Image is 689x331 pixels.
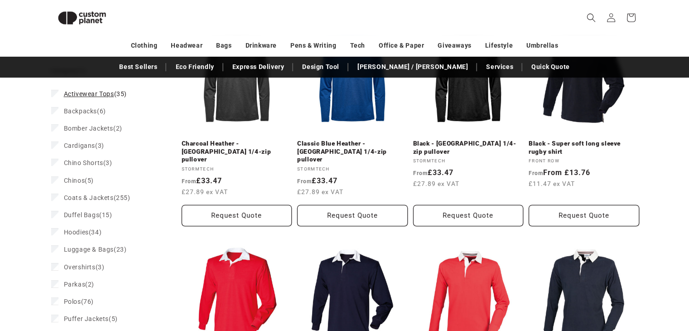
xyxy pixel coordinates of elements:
[216,38,231,54] a: Bags
[644,287,689,331] div: Chatt-widget
[413,205,524,226] button: Request Quote
[529,205,639,226] button: Request Quote
[64,245,127,253] span: (23)
[64,90,114,97] span: Activewear Tops
[64,280,94,288] span: (2)
[171,38,202,54] a: Headwear
[64,315,118,323] span: (5)
[64,107,97,115] span: Backpacks
[644,287,689,331] iframe: Chat Widget
[131,38,158,54] a: Clothing
[64,141,104,150] span: (3)
[64,177,85,184] span: Chinos
[64,176,94,185] span: (5)
[527,59,574,75] a: Quick Quote
[298,59,344,75] a: Design Tool
[50,4,114,32] img: Custom Planet
[64,194,114,201] span: Coats & Jackets
[64,211,112,219] span: (15)
[64,263,96,271] span: Overshirts
[438,38,471,54] a: Giveaways
[297,140,408,164] a: Classic Blue Heather - [GEOGRAPHIC_DATA] 1/4-zip pullover
[379,38,424,54] a: Office & Paper
[64,228,102,236] span: (34)
[64,194,130,202] span: (255)
[485,38,513,54] a: Lifestyle
[290,38,336,54] a: Pens & Writing
[297,205,408,226] button: Request Quote
[64,315,109,322] span: Puffer Jackets
[182,140,292,164] a: Charcoal Heather - [GEOGRAPHIC_DATA] 1/4-zip pullover
[64,124,122,132] span: (2)
[529,140,639,156] a: Black - Super soft long sleeve rugby shirt
[64,159,103,166] span: Chino Shorts
[482,59,518,75] a: Services
[353,59,472,75] a: [PERSON_NAME] / [PERSON_NAME]
[581,8,601,28] summary: Search
[171,59,218,75] a: Eco Friendly
[64,142,95,149] span: Cardigans
[64,159,112,167] span: (3)
[246,38,277,54] a: Drinkware
[526,38,558,54] a: Umbrellas
[413,140,524,156] a: Black - [GEOGRAPHIC_DATA] 1/4-zip pullover
[64,297,94,306] span: (76)
[64,125,113,132] span: Bomber Jackets
[64,263,105,271] span: (3)
[115,59,162,75] a: Best Sellers
[228,59,289,75] a: Express Delivery
[182,205,292,226] button: Request Quote
[64,90,127,98] span: (35)
[64,298,81,305] span: Polos
[64,246,114,253] span: Luggage & Bags
[64,229,89,236] span: Hoodies
[64,281,86,288] span: Parkas
[64,107,106,115] span: (6)
[64,211,100,219] span: Duffel Bags
[350,38,365,54] a: Tech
